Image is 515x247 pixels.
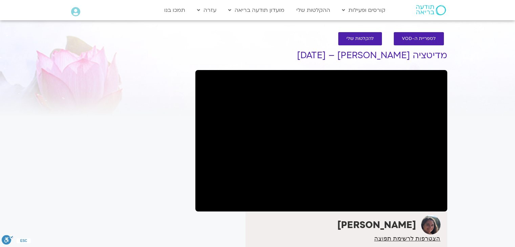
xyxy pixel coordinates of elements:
[194,4,220,17] a: עזרה
[339,4,389,17] a: קורסים ופעילות
[195,50,447,61] h1: מדיטציה [PERSON_NAME] – [DATE]
[374,235,440,242] a: הצטרפות לרשימת תפוצה
[346,36,374,41] span: להקלטות שלי
[394,32,444,45] a: לספריית ה-VOD
[416,5,446,15] img: תודעה בריאה
[402,36,436,41] span: לספריית ה-VOD
[293,4,334,17] a: ההקלטות שלי
[225,4,288,17] a: מועדון תודעה בריאה
[421,215,441,234] img: קרן גל
[161,4,189,17] a: תמכו בנו
[338,32,382,45] a: להקלטות שלי
[337,219,416,231] strong: [PERSON_NAME]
